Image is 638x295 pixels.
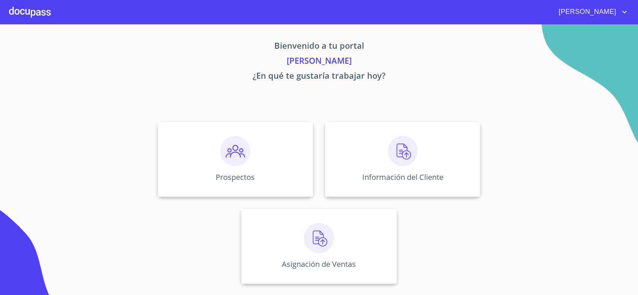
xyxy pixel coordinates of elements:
p: ¿En qué te gustaría trabajar hoy? [88,69,550,84]
img: prospectos.png [220,136,250,166]
img: carga.png [304,223,334,253]
p: Prospectos [216,172,255,182]
p: Bienvenido a tu portal [88,39,550,54]
p: Información del Cliente [362,172,443,182]
span: [PERSON_NAME] [553,6,620,18]
img: carga.png [388,136,418,166]
p: [PERSON_NAME] [88,54,550,69]
button: account of current user [553,6,629,18]
p: Asignación de Ventas [282,259,356,269]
